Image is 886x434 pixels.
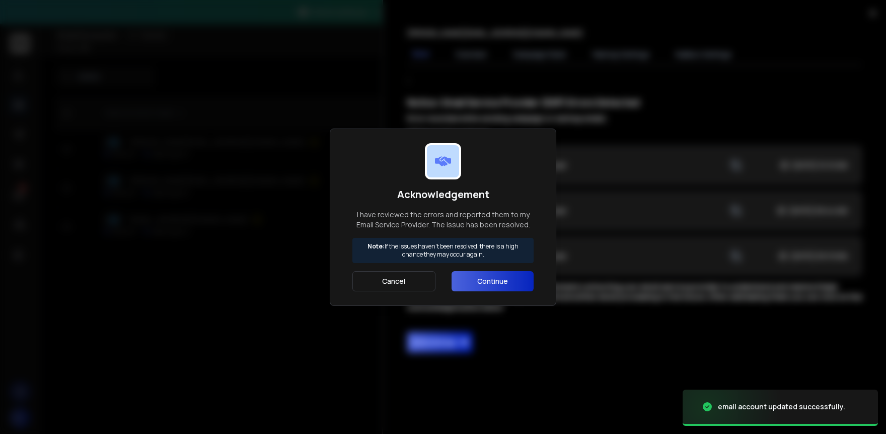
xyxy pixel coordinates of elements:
[352,271,435,291] button: Cancel
[452,271,534,291] button: Continue
[352,210,534,230] p: I have reviewed the errors and reported them to my Email Service Provider. The issue has been res...
[357,242,529,259] p: If the issues haven't been resolved, there is a high chance they may occur again.
[407,73,862,352] div: ;
[367,242,385,251] strong: Note:
[352,188,534,202] h1: Acknowledgement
